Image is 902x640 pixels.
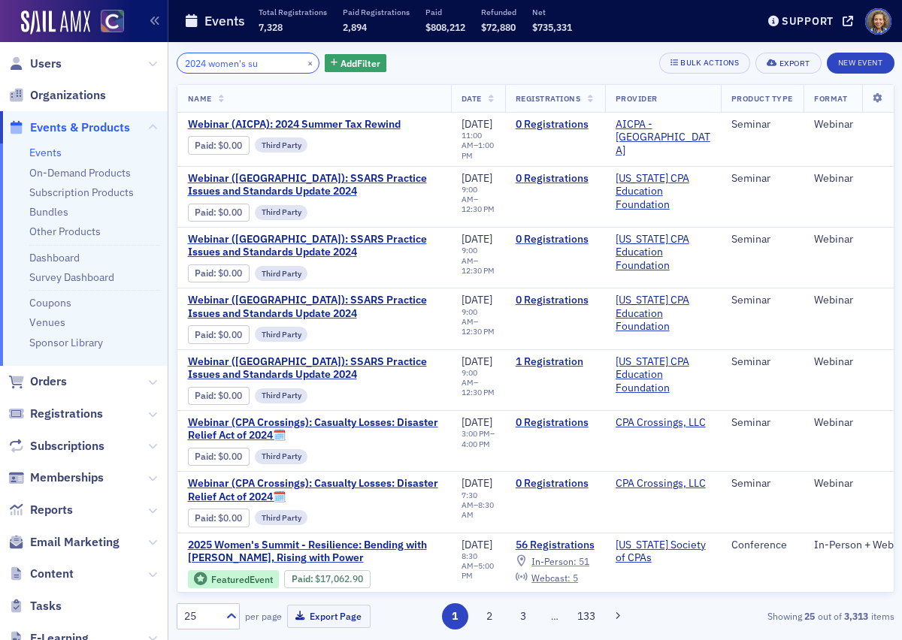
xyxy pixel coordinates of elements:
time: 7:30 AM [462,490,477,510]
span: : [195,329,218,340]
a: Email Marketing [8,534,120,551]
span: : [292,573,315,584]
time: 8:30 AM [462,551,477,571]
a: [US_STATE] CPA Education Foundation [616,294,710,334]
div: Paid: 0 - $0 [188,448,250,466]
time: 5:00 PM [462,560,494,581]
div: – [462,131,495,160]
label: per page [245,609,282,623]
button: 1 [442,603,468,629]
span: California CPA Education Foundation [616,172,710,212]
div: Paid: 75 - $1706290 [284,570,370,588]
span: $17,062.90 [315,573,363,584]
div: – [462,551,495,581]
a: 0 Registrations [516,294,595,307]
p: Paid Registrations [343,7,410,17]
span: 5 [573,572,578,584]
span: Webinar (CA): SSARS Practice Issues and Standards Update 2024 [188,355,440,382]
a: [US_STATE] CPA Education Foundation [616,172,710,212]
div: Export [779,59,810,68]
span: CPA Crossings, LLC [616,477,710,491]
a: 0 Registrations [516,416,595,430]
div: Paid: 0 - $0 [188,204,250,222]
a: Paid [195,267,213,279]
span: Webinar (CA): SSARS Practice Issues and Standards Update 2024 [188,233,440,259]
span: [DATE] [462,476,492,490]
a: Paid [195,512,213,524]
a: Content [8,566,74,582]
p: Net [532,7,572,17]
button: Export [755,53,821,74]
div: Featured Event [188,570,280,589]
div: Seminar [731,294,793,307]
span: 2,894 [343,21,367,33]
span: Profile [865,8,891,35]
a: Venues [29,315,65,329]
div: Third Party [255,205,308,220]
a: Webinar ([GEOGRAPHIC_DATA]): SSARS Practice Issues and Standards Update 2024 [188,233,440,259]
time: 4:00 PM [462,439,490,449]
time: 9:00 AM [462,306,477,327]
a: Survey Dashboard [29,270,114,284]
h1: Events [204,12,245,30]
span: Webcast : [531,572,571,584]
span: CPA Crossings, LLC [616,416,710,430]
a: Orders [8,373,67,390]
a: [US_STATE] CPA Education Foundation [616,355,710,395]
a: View Homepage [90,10,124,35]
span: Email Marketing [30,534,120,551]
div: – [462,368,495,397]
a: Paid [195,329,213,340]
span: Reports [30,502,73,518]
div: Paid: 0 - $0 [188,136,250,154]
span: : [195,207,218,218]
a: Webinar (CPA Crossings): Casualty Losses: Disaster Relief Act of 2024🗓️ [188,477,440,503]
a: Subscription Products [29,186,134,199]
button: 133 [574,603,600,629]
div: – [462,491,495,520]
a: 2025 Women's Summit - Resilience: Bending with [PERSON_NAME], Rising with Power [188,539,440,565]
div: Bulk Actions [680,59,739,67]
span: [DATE] [462,538,492,551]
a: Paid [195,140,213,151]
button: Bulk Actions [659,53,750,74]
div: Seminar [731,477,793,491]
span: $0.00 [218,329,242,340]
div: Third Party [255,510,308,525]
div: Seminar [731,118,793,131]
a: Other Products [29,225,101,238]
span: Events & Products [30,119,130,136]
a: Organizations [8,87,106,104]
span: $0.00 [218,140,242,151]
span: Provider [616,93,658,104]
span: 51 [579,555,589,567]
time: 1:00 PM [462,140,494,160]
a: Sponsor Library [29,336,103,349]
span: [DATE] [462,232,492,246]
div: 25 [184,608,217,624]
img: SailAMX [21,11,90,35]
div: – [462,246,495,275]
span: California CPA Education Foundation [616,233,710,273]
input: Search… [177,53,320,74]
a: In-Person: 51 [516,555,589,567]
a: Webinar ([GEOGRAPHIC_DATA]): SSARS Practice Issues and Standards Update 2024 [188,355,440,382]
a: Paid [195,390,213,401]
a: Subscriptions [8,438,104,454]
button: New Event [827,53,894,74]
a: AICPA - [GEOGRAPHIC_DATA] [616,118,710,158]
span: : [195,390,218,401]
span: [DATE] [462,117,492,131]
div: – [462,185,495,214]
div: Paid: 0 - $0 [188,509,250,527]
div: Third Party [255,266,308,281]
button: AddFilter [325,54,386,73]
time: 12:30 PM [462,387,495,397]
span: Product Type [731,93,793,104]
span: Webinar (AICPA): 2024 Summer Tax Rewind [188,118,440,131]
span: California CPA Education Foundation [616,294,710,334]
span: $72,880 [481,21,516,33]
strong: 3,313 [842,609,871,623]
div: Third Party [255,449,308,464]
span: Name [188,93,212,104]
